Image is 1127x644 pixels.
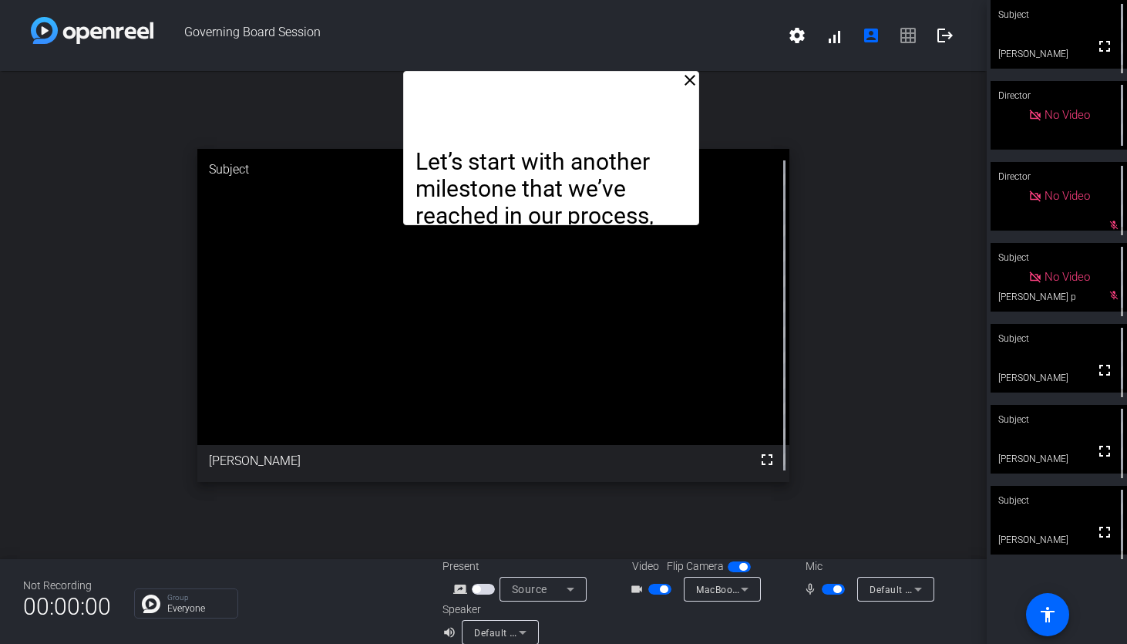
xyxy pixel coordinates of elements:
[442,602,535,618] div: Speaker
[870,583,1065,595] span: Default - MacBook Air Microphone (Built-in)
[681,71,699,89] mat-icon: close
[453,580,472,598] mat-icon: screen_share_outline
[1045,189,1090,203] span: No Video
[23,588,111,625] span: 00:00:00
[415,148,688,527] a: Let’s start with another milestone that we’ve reached in our process, which is the identificaiton...
[991,324,1127,353] div: Subject
[197,149,789,191] div: Subject
[991,162,1127,191] div: Director
[142,595,160,613] img: Chat Icon
[442,623,461,642] mat-icon: volume_up
[991,243,1127,272] div: Subject
[1045,270,1090,284] span: No Video
[862,26,880,45] mat-icon: account_box
[936,26,954,45] mat-icon: logout
[991,405,1127,434] div: Subject
[991,486,1127,515] div: Subject
[474,626,657,639] span: Default - MacBook Air Speakers (Built-in)
[167,604,230,613] p: Everyone
[788,26,806,45] mat-icon: settings
[816,17,853,54] button: signal_cellular_alt
[803,580,822,598] mat-icon: mic_none
[31,17,153,44] img: white-gradient.svg
[1095,442,1114,460] mat-icon: fullscreen
[1095,37,1114,56] mat-icon: fullscreen
[512,583,547,595] span: Source
[630,580,648,598] mat-icon: videocam_outline
[790,558,944,575] div: Mic
[632,558,659,575] span: Video
[1095,361,1114,379] mat-icon: fullscreen
[1045,108,1090,122] span: No Video
[758,450,776,469] mat-icon: fullscreen
[1095,523,1114,541] mat-icon: fullscreen
[1038,605,1057,624] mat-icon: accessibility
[442,558,597,575] div: Present
[696,583,849,595] span: MacBook Air Camera (0000:0001)
[991,81,1127,110] div: Director
[23,578,111,594] div: Not Recording
[153,17,779,54] span: Governing Board Session
[167,594,230,602] p: Group
[667,558,724,575] span: Flip Camera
